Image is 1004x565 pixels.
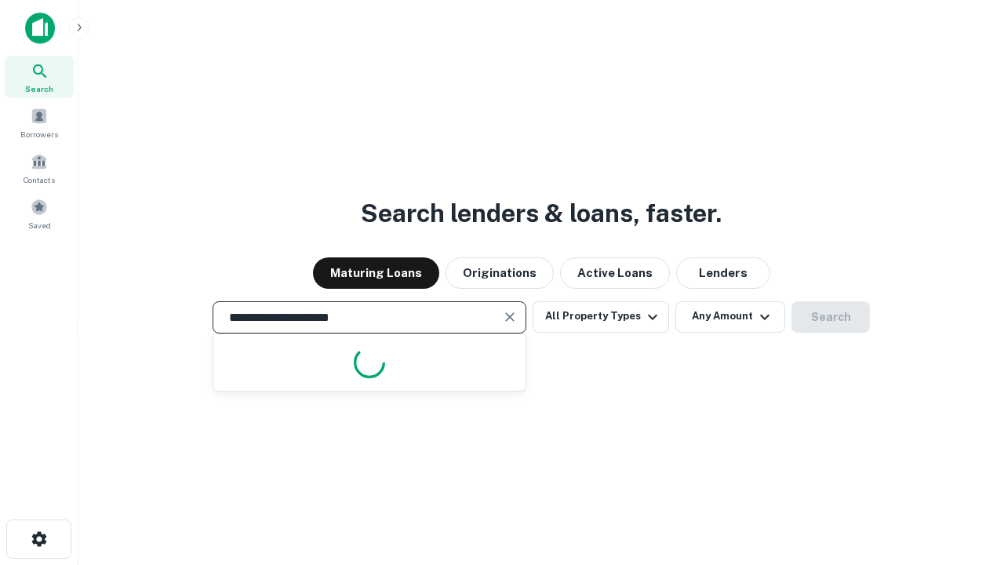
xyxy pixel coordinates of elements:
[5,101,74,144] a: Borrowers
[533,301,669,333] button: All Property Types
[560,257,670,289] button: Active Loans
[499,306,521,328] button: Clear
[446,257,554,289] button: Originations
[5,56,74,98] a: Search
[926,439,1004,515] iframe: Chat Widget
[361,195,722,232] h3: Search lenders & loans, faster.
[24,173,55,186] span: Contacts
[25,82,53,95] span: Search
[20,128,58,140] span: Borrowers
[675,301,785,333] button: Any Amount
[676,257,770,289] button: Lenders
[25,13,55,44] img: capitalize-icon.png
[5,147,74,189] a: Contacts
[5,192,74,235] a: Saved
[28,219,51,231] span: Saved
[313,257,439,289] button: Maturing Loans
